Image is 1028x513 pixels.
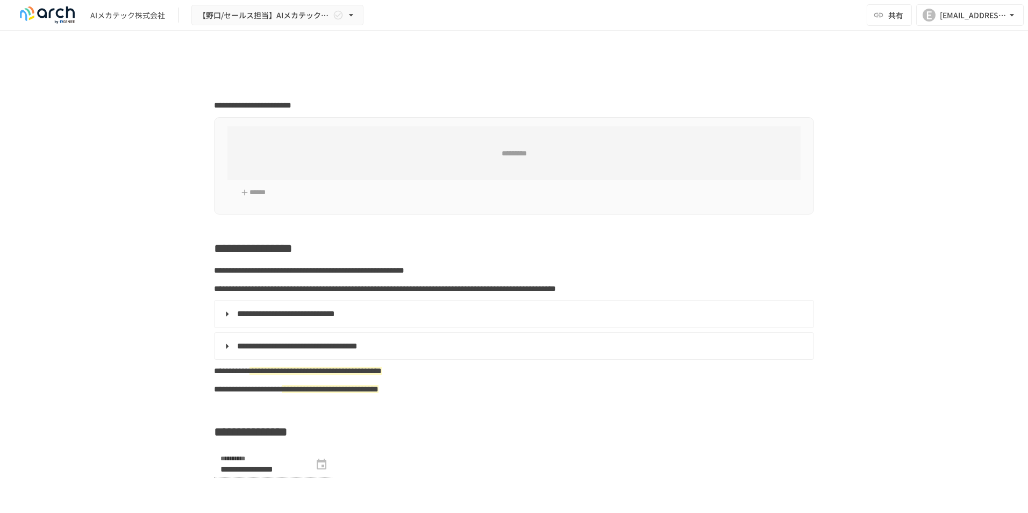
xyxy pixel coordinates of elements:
[867,4,912,26] button: 共有
[888,9,903,21] span: 共有
[90,10,165,21] div: AIメカテック株式会社
[191,5,363,26] button: 【野口/セールス担当】AIメカテック株式会社様_初期設定サポート
[923,9,936,22] div: E
[940,9,1006,22] div: [EMAIL_ADDRESS][DOMAIN_NAME]
[198,9,331,22] span: 【野口/セールス担当】AIメカテック株式会社様_初期設定サポート
[916,4,1024,26] button: E[EMAIL_ADDRESS][DOMAIN_NAME]
[13,6,82,24] img: logo-default@2x-9cf2c760.svg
